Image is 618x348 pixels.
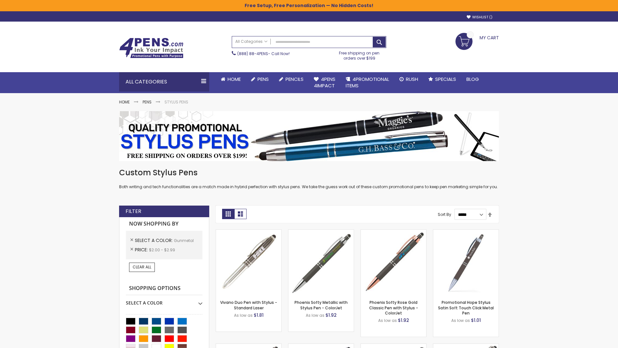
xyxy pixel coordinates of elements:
a: Blog [461,72,484,86]
a: Phoenix Softy Rose Gold Classic Pen with Stylus - ColorJet [369,300,418,315]
a: Promotional Hope Stylus Satin Soft Touch Click Metal Pen-Gunmetal [433,229,499,235]
img: Phoenix Softy Metallic with Stylus Pen - ColorJet-Gunmetal [288,230,354,295]
span: Select A Color [135,237,174,244]
span: $2.00 - $2.99 [149,247,175,253]
a: Clear All [129,263,155,272]
img: Phoenix Softy Rose Gold Classic Pen with Stylus - ColorJet-Gunmetal [361,230,426,295]
a: Phoenix Softy Metallic with Stylus Pen - ColorJet [295,300,348,310]
a: Phoenix Softy Rose Gold Classic Pen with Stylus - ColorJet-Gunmetal [361,229,426,235]
span: $1.81 [254,312,264,318]
div: Free shipping on pen orders over $199 [332,48,387,61]
div: Both writing and tech functionalities are a match made in hybrid perfection with stylus pens. We ... [119,168,499,190]
span: Pencils [286,76,304,82]
a: 4PROMOTIONALITEMS [341,72,394,93]
span: Price [135,247,149,253]
a: Pens [143,99,152,105]
strong: Grid [222,209,234,219]
a: (888) 88-4PENS [237,51,268,56]
span: As low as [451,318,470,323]
a: Pens [246,72,274,86]
span: As low as [378,318,397,323]
a: Rush [394,72,423,86]
span: All Categories [235,39,267,44]
label: Sort By [438,212,451,217]
span: Specials [435,76,456,82]
span: $1.92 [325,312,337,318]
strong: Now Shopping by [126,217,202,231]
span: Clear All [133,264,151,270]
img: Stylus Pens [119,111,499,161]
span: - Call Now! [237,51,290,56]
a: Vivano Duo Pen with Stylus - Standard Laser-Gunmetal [216,229,281,235]
strong: Stylus Pens [164,99,188,105]
a: Promotional Hope Stylus Satin Soft Touch Click Metal Pen [438,300,494,315]
strong: Filter [126,208,141,215]
h1: Custom Stylus Pens [119,168,499,178]
a: Phoenix Softy Metallic with Stylus Pen - ColorJet-Gunmetal [288,229,354,235]
a: 4Pens4impact [309,72,341,93]
img: 4Pens Custom Pens and Promotional Products [119,38,183,58]
a: All Categories [232,36,271,47]
a: Vivano Duo Pen with Stylus - Standard Laser [220,300,277,310]
span: $1.01 [471,317,481,324]
span: Gunmetal [174,238,194,243]
img: Promotional Hope Stylus Satin Soft Touch Click Metal Pen-Gunmetal [433,230,499,295]
strong: Shopping Options [126,282,202,295]
span: As low as [306,313,324,318]
span: $1.92 [398,317,409,324]
span: Rush [406,76,418,82]
span: Home [228,76,241,82]
div: All Categories [119,72,209,92]
div: Select A Color [126,295,202,306]
img: Vivano Duo Pen with Stylus - Standard Laser-Gunmetal [216,230,281,295]
span: Blog [466,76,479,82]
span: 4Pens 4impact [314,76,335,89]
span: As low as [234,313,253,318]
a: Home [119,99,130,105]
a: Home [216,72,246,86]
a: Pencils [274,72,309,86]
span: Pens [257,76,269,82]
a: Wishlist [467,15,492,20]
span: 4PROMOTIONAL ITEMS [346,76,389,89]
a: Specials [423,72,461,86]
